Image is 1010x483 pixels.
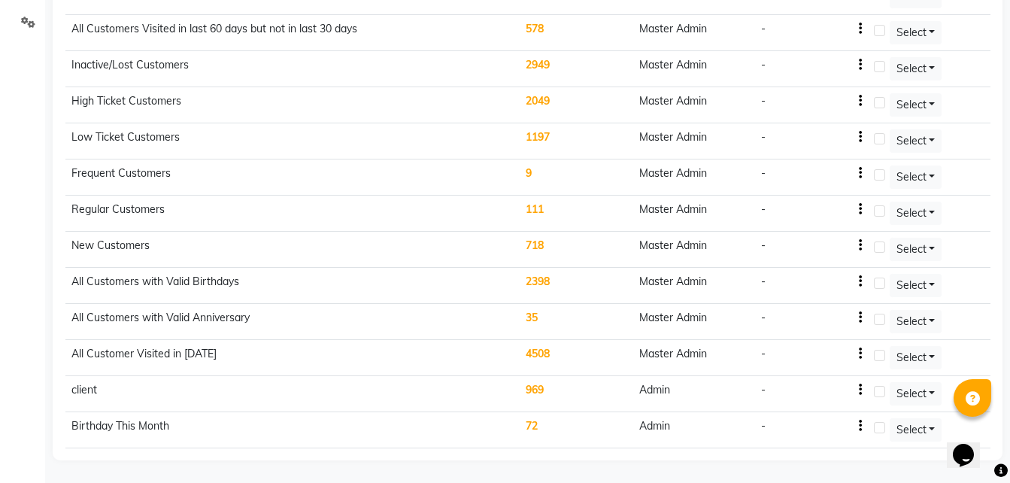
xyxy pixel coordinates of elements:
[890,129,942,153] button: Select
[520,376,633,412] td: 969
[890,382,942,406] button: Select
[761,274,766,290] div: -
[633,51,755,87] td: Master Admin
[896,62,927,75] span: Select
[890,57,942,80] button: Select
[520,196,633,232] td: 111
[890,310,942,333] button: Select
[761,202,766,217] div: -
[633,15,755,51] td: Master Admin
[761,238,766,254] div: -
[520,232,633,268] td: 718
[896,170,927,184] span: Select
[65,304,520,340] td: All Customers with Valid Anniversary
[890,418,942,442] button: Select
[633,340,755,376] td: Master Admin
[65,51,520,87] td: Inactive/Lost Customers
[633,412,755,448] td: Admin
[520,304,633,340] td: 35
[633,87,755,123] td: Master Admin
[633,159,755,196] td: Master Admin
[633,123,755,159] td: Master Admin
[65,159,520,196] td: Frequent Customers
[896,314,927,328] span: Select
[890,202,942,225] button: Select
[890,166,942,189] button: Select
[520,268,633,304] td: 2398
[761,93,766,109] div: -
[633,376,755,412] td: Admin
[65,232,520,268] td: New Customers
[896,98,927,111] span: Select
[896,387,927,400] span: Select
[896,351,927,364] span: Select
[896,206,927,220] span: Select
[896,134,927,147] span: Select
[947,423,995,468] iframe: chat widget
[890,346,942,369] button: Select
[65,340,520,376] td: All Customer Visited in [DATE]
[65,15,520,51] td: All Customers Visited in last 60 days but not in last 30 days
[896,26,927,39] span: Select
[761,21,766,37] div: -
[761,382,766,398] div: -
[520,412,633,448] td: 72
[520,123,633,159] td: 1197
[520,87,633,123] td: 2049
[761,129,766,145] div: -
[890,21,942,44] button: Select
[761,418,766,434] div: -
[65,376,520,412] td: client
[633,196,755,232] td: Master Admin
[890,238,942,261] button: Select
[520,159,633,196] td: 9
[65,268,520,304] td: All Customers with Valid Birthdays
[65,123,520,159] td: Low Ticket Customers
[761,57,766,73] div: -
[520,340,633,376] td: 4508
[890,93,942,117] button: Select
[896,278,927,292] span: Select
[65,196,520,232] td: Regular Customers
[896,423,927,436] span: Select
[890,274,942,297] button: Select
[896,242,927,256] span: Select
[633,268,755,304] td: Master Admin
[65,412,520,448] td: Birthday This Month
[633,304,755,340] td: Master Admin
[761,310,766,326] div: -
[761,346,766,362] div: -
[633,232,755,268] td: Master Admin
[761,166,766,181] div: -
[520,51,633,87] td: 2949
[65,87,520,123] td: High Ticket Customers
[520,15,633,51] td: 578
